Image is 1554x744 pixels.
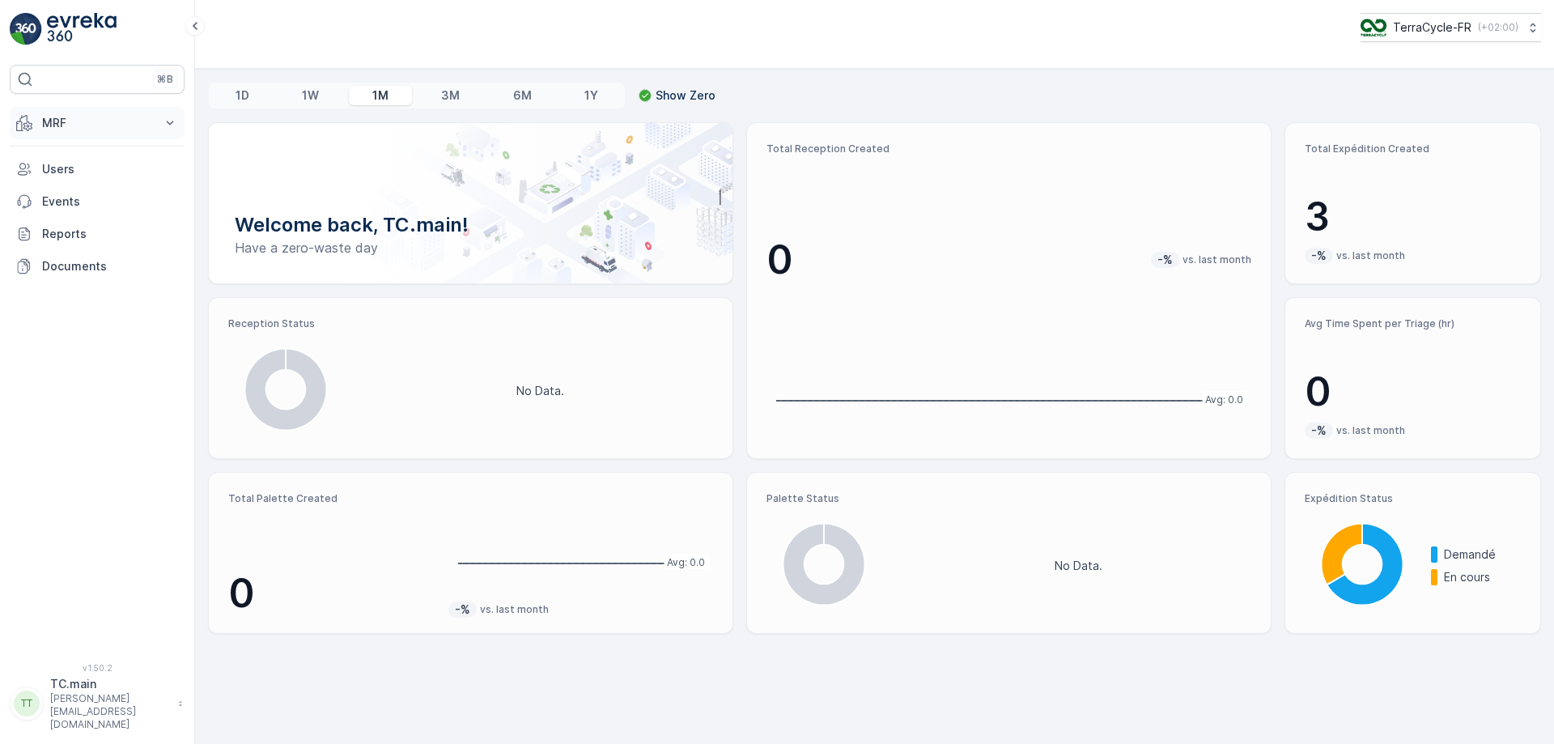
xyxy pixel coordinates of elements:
p: Reception Status [228,317,713,330]
a: Events [10,185,185,218]
button: TerraCycle-FR(+02:00) [1361,13,1541,42]
p: En cours [1444,569,1521,585]
p: Welcome back, TC.main! [235,212,707,238]
p: No Data. [1055,558,1102,574]
p: TerraCycle-FR [1393,19,1471,36]
a: Documents [10,250,185,283]
a: Users [10,153,185,185]
p: Expédition Status [1305,492,1521,505]
p: vs. last month [480,603,549,616]
p: vs. last month [1182,253,1251,266]
p: 3M [441,87,460,104]
p: Show Zero [656,87,715,104]
p: Total Palette Created [228,492,435,505]
a: Reports [10,218,185,250]
p: 0 [1305,368,1521,416]
button: TTTC.main[PERSON_NAME][EMAIL_ADDRESS][DOMAIN_NAME] [10,676,185,731]
span: v 1.50.2 [10,663,185,673]
div: TT [14,691,40,716]
p: Users [42,161,178,177]
p: Demandé [1444,546,1521,563]
p: vs. last month [1336,424,1405,437]
p: Have a zero-waste day [235,238,707,257]
p: Reports [42,226,178,242]
p: TC.main [50,676,170,692]
p: [PERSON_NAME][EMAIL_ADDRESS][DOMAIN_NAME] [50,692,170,731]
p: Palette Status [766,492,1251,505]
p: 1M [372,87,388,104]
p: 1W [302,87,319,104]
p: Avg Time Spent per Triage (hr) [1305,317,1521,330]
p: Events [42,193,178,210]
img: logo [10,13,42,45]
p: Total Reception Created [766,142,1251,155]
p: -% [1156,252,1174,268]
p: Documents [42,258,178,274]
p: -% [1310,248,1328,264]
p: 1D [236,87,249,104]
p: 6M [513,87,532,104]
p: 1Y [584,87,598,104]
p: -% [1310,423,1328,439]
p: 3 [1305,193,1521,241]
p: -% [453,602,472,618]
img: logo_light-DOdMpM7g.png [47,13,117,45]
p: 0 [228,569,435,618]
p: vs. last month [1336,249,1405,262]
p: MRF [42,115,152,131]
img: TC_H152nZO.png [1361,19,1386,36]
p: 0 [766,236,793,284]
button: MRF [10,107,185,139]
p: No Data. [516,383,564,399]
p: Total Expédition Created [1305,142,1521,155]
p: ⌘B [157,73,173,86]
p: ( +02:00 ) [1478,21,1518,34]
